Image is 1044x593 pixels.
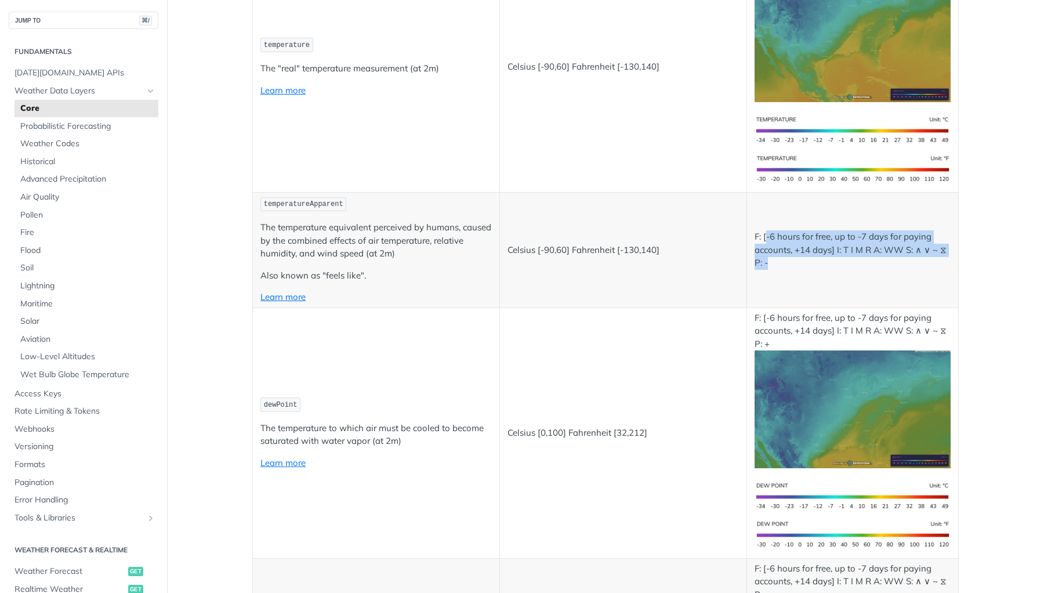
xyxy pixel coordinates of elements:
[9,438,158,455] a: Versioning
[260,269,492,283] p: Also known as "feels like".
[9,64,158,82] a: [DATE][DOMAIN_NAME] APIs
[14,171,158,188] a: Advanced Precipitation
[14,459,155,471] span: Formats
[14,424,155,435] span: Webhooks
[20,351,155,363] span: Low-Level Altitudes
[14,348,158,366] a: Low-Level Altitudes
[264,41,310,49] span: temperature
[14,259,158,277] a: Soil
[14,67,155,79] span: [DATE][DOMAIN_NAME] APIs
[14,100,158,117] a: Core
[14,85,143,97] span: Weather Data Layers
[264,401,298,409] span: dewPoint
[14,331,158,348] a: Aviation
[20,156,155,168] span: Historical
[20,298,155,310] span: Maritime
[14,207,158,224] a: Pollen
[755,403,951,414] span: Expand image
[20,103,155,114] span: Core
[14,388,155,400] span: Access Keys
[260,62,492,75] p: The "real" temperature measurement (at 2m)
[14,494,155,506] span: Error Handling
[9,545,158,555] h2: Weather Forecast & realtime
[20,280,155,292] span: Lightning
[20,369,155,381] span: Wet Bulb Globe Temperature
[14,477,155,489] span: Pagination
[20,138,155,150] span: Weather Codes
[14,512,143,524] span: Tools & Libraries
[260,457,306,468] a: Learn more
[14,224,158,241] a: Fire
[14,366,158,384] a: Wet Bulb Globe Temperature
[20,173,155,185] span: Advanced Precipitation
[20,262,155,274] span: Soil
[755,37,951,48] span: Expand image
[14,153,158,171] a: Historical
[14,566,125,577] span: Weather Forecast
[20,209,155,221] span: Pollen
[20,121,155,132] span: Probabilistic Forecasting
[9,421,158,438] a: Webhooks
[14,189,158,206] a: Air Quality
[9,509,158,527] a: Tools & LibrariesShow subpages for Tools & Libraries
[20,316,155,327] span: Solar
[14,441,155,453] span: Versioning
[507,60,739,74] p: Celsius [-90,60] Fahrenheit [-130,140]
[507,426,739,440] p: Celsius [0,100] Fahrenheit [32,212]
[9,46,158,57] h2: Fundamentals
[14,277,158,295] a: Lightning
[9,403,158,420] a: Rate Limiting & Tokens
[14,313,158,330] a: Solar
[9,82,158,100] a: Weather Data LayersHide subpages for Weather Data Layers
[20,227,155,238] span: Fire
[146,514,155,523] button: Show subpages for Tools & Libraries
[20,191,155,203] span: Air Quality
[9,474,158,491] a: Pagination
[755,162,951,173] span: Expand image
[755,230,951,270] p: F: [-6 hours for free, up to -7 days for paying accounts, +14 days] I: T I M R A: WW S: ∧ ∨ ~ ⧖ P: -
[20,245,155,256] span: Flood
[9,385,158,403] a: Access Keys
[9,563,158,580] a: Weather Forecastget
[260,422,492,448] p: The temperature to which air must be cooled to become saturated with water vapor (at 2m)
[14,118,158,135] a: Probabilistic Forecasting
[146,86,155,96] button: Hide subpages for Weather Data Layers
[260,291,306,302] a: Learn more
[755,124,951,135] span: Expand image
[14,242,158,259] a: Flood
[9,12,158,29] button: JUMP TO⌘/
[14,295,158,313] a: Maritime
[264,200,343,208] span: temperatureApparent
[139,16,152,26] span: ⌘/
[507,244,739,257] p: Celsius [-90,60] Fahrenheit [-130,140]
[20,334,155,345] span: Aviation
[755,312,951,468] p: F: [-6 hours for free, up to -7 days for paying accounts, +14 days] I: T I M R A: WW S: ∧ ∨ ~ ⧖ P: +
[755,490,951,501] span: Expand image
[9,491,158,509] a: Error Handling
[260,85,306,96] a: Learn more
[260,221,492,261] p: The temperature equivalent perceived by humans, caused by the combined effects of air temperature...
[14,135,158,153] a: Weather Codes
[128,567,143,576] span: get
[9,456,158,473] a: Formats
[755,529,951,540] span: Expand image
[14,406,155,417] span: Rate Limiting & Tokens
